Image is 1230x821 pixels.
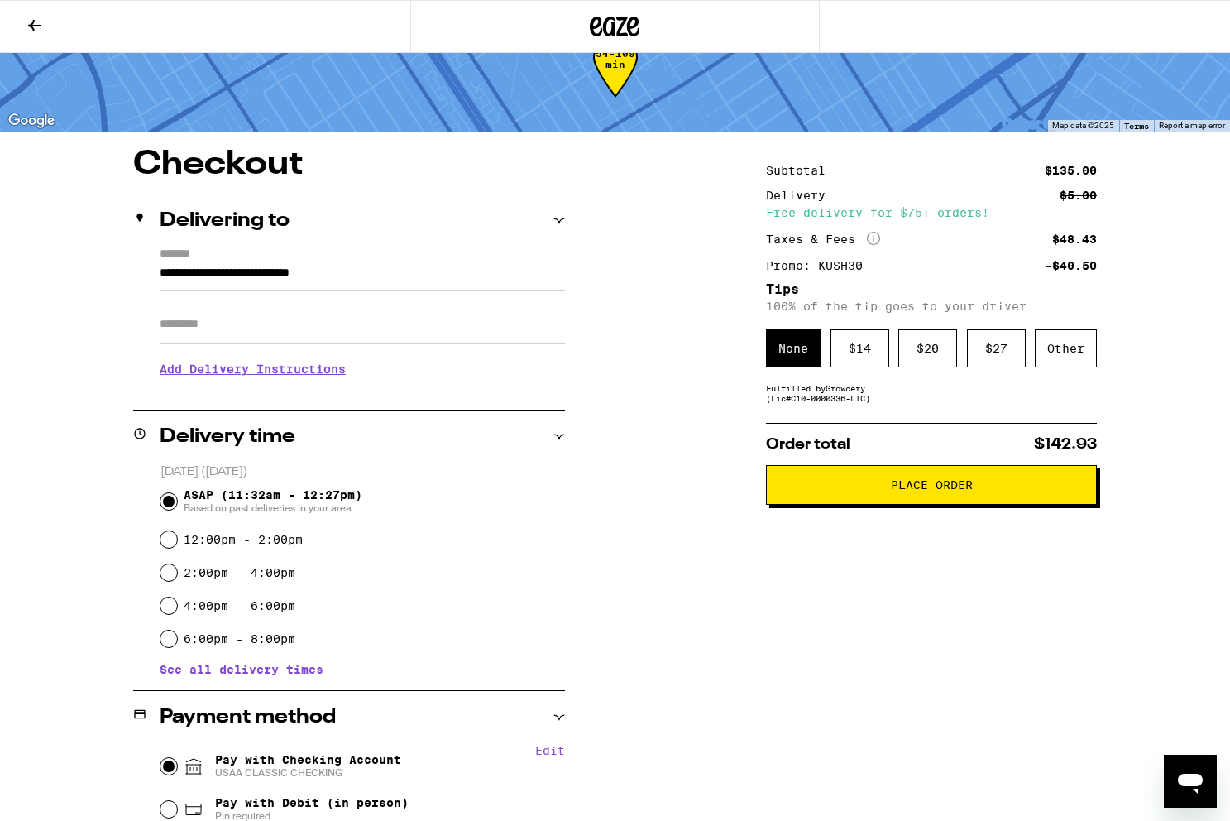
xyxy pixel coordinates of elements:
div: Promo: KUSH30 [766,260,874,271]
div: Fulfilled by Growcery (Lic# C10-0000336-LIC ) [766,383,1097,403]
label: 2:00pm - 4:00pm [184,566,295,579]
div: $5.00 [1060,190,1097,201]
a: Report a map error [1159,121,1225,130]
div: -$40.50 [1045,260,1097,271]
a: Open this area in Google Maps (opens a new window) [4,110,59,132]
button: See all delivery times [160,664,323,675]
h1: Checkout [133,148,565,181]
h2: Delivering to [160,211,290,231]
div: Free delivery for $75+ orders! [766,207,1097,218]
p: 100% of the tip goes to your driver [766,300,1097,313]
div: Delivery [766,190,837,201]
div: 54-109 min [593,48,638,110]
div: Subtotal [766,165,837,176]
span: USAA CLASSIC CHECKING [215,766,401,780]
span: Place Order [891,479,973,491]
div: Other [1035,329,1097,367]
div: Taxes & Fees [766,232,880,247]
h5: Tips [766,283,1097,296]
label: 6:00pm - 8:00pm [184,632,295,646]
span: Map data ©2025 [1052,121,1114,130]
span: $142.93 [1034,437,1097,452]
div: $ 20 [898,329,957,367]
div: $ 14 [830,329,889,367]
span: Pay with Debit (in person) [215,796,409,809]
p: We'll contact you at [PHONE_NUMBER] when we arrive [160,388,565,401]
img: Google [4,110,59,132]
a: Terms [1124,121,1149,131]
div: $135.00 [1045,165,1097,176]
p: [DATE] ([DATE]) [160,464,565,480]
div: $48.43 [1052,233,1097,245]
button: Place Order [766,465,1097,505]
iframe: Button to launch messaging window, conversation in progress [1164,755,1217,808]
label: 12:00pm - 2:00pm [184,533,303,546]
h2: Payment method [160,708,336,727]
div: $ 27 [967,329,1026,367]
button: Edit [535,744,565,757]
label: 4:00pm - 6:00pm [184,599,295,612]
h3: Add Delivery Instructions [160,350,565,388]
span: Pay with Checking Account [215,753,401,780]
span: Order total [766,437,850,452]
span: Based on past deliveries in your area [184,502,362,515]
h2: Delivery time [160,427,295,447]
span: ASAP (11:32am - 12:27pm) [184,488,362,515]
div: None [766,329,821,367]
